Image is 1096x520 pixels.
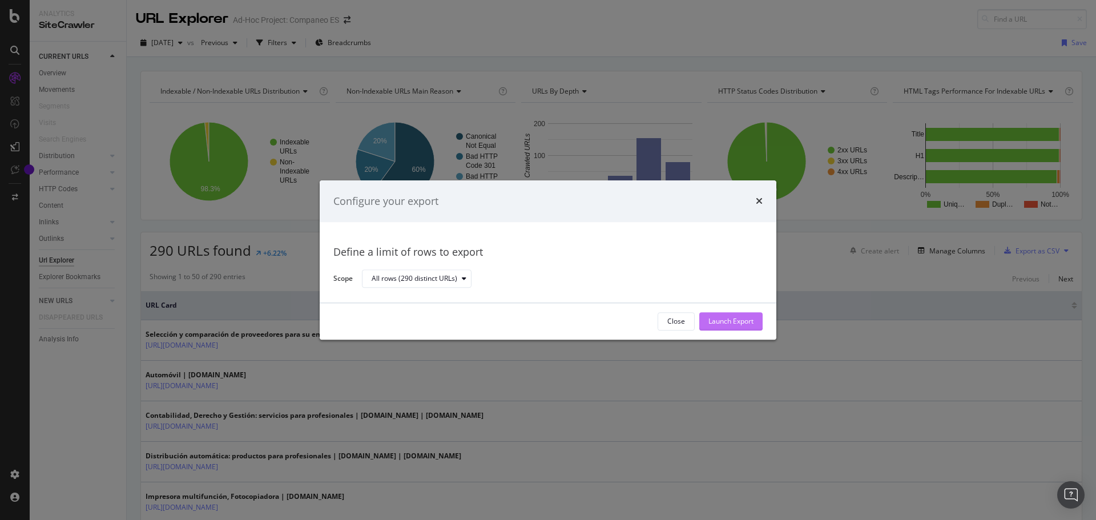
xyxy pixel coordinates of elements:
[32,18,56,27] div: v 4.0.25
[30,30,129,39] div: Domaine: [DOMAIN_NAME]
[756,194,763,209] div: times
[667,317,685,326] div: Close
[18,30,27,39] img: website_grey.svg
[18,18,27,27] img: logo_orange.svg
[320,180,776,340] div: modal
[333,194,438,209] div: Configure your export
[46,66,55,75] img: tab_domain_overview_orange.svg
[142,67,175,75] div: Mots-clés
[708,317,753,326] div: Launch Export
[333,273,353,286] label: Scope
[362,270,472,288] button: All rows (290 distinct URLs)
[658,312,695,330] button: Close
[333,245,763,260] div: Define a limit of rows to export
[699,312,763,330] button: Launch Export
[59,67,88,75] div: Domaine
[1057,481,1085,509] div: Open Intercom Messenger
[130,66,139,75] img: tab_keywords_by_traffic_grey.svg
[372,276,457,283] div: All rows (290 distinct URLs)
